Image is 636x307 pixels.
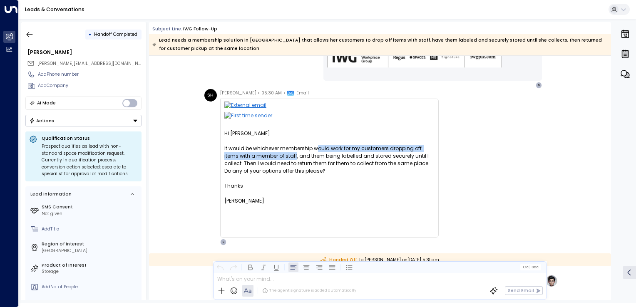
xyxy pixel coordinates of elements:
[283,89,286,97] span: •
[25,115,142,126] div: Button group with a nested menu
[42,284,139,290] div: AddNo. of People
[224,182,435,190] div: Thanks
[215,262,225,272] button: Undo
[220,239,227,245] div: S
[37,60,149,67] span: [PERSON_NAME][EMAIL_ADDRESS][DOMAIN_NAME]
[536,82,542,89] div: S
[523,265,539,269] span: Cc Bcc
[224,197,435,205] div: [PERSON_NAME]
[42,268,139,275] div: Storage
[25,6,84,13] a: Leads & Conversations
[529,265,530,269] span: |
[42,204,139,210] label: SMS Consent
[228,262,238,272] button: Redo
[152,36,607,53] div: Lead needs a membership solution in [GEOGRAPHIC_DATA] that allows her customers to drop off items...
[149,253,611,266] div: to [PERSON_NAME] on [DATE] 5:31 am
[296,89,309,97] span: Email
[545,275,558,287] img: profile-logo.png
[224,145,435,175] div: It would be whichever membership would work for my customers dropping off items with a member of ...
[183,26,217,32] div: IWG Follow-up
[37,99,56,107] div: AI Mode
[152,26,182,32] span: Subject Line:
[320,257,357,263] span: Handed Off
[42,226,139,233] div: AddTitle
[38,71,142,78] div: AddPhone number
[224,112,435,122] img: First time sender
[42,143,138,178] div: Prospect qualifies as lead with non-standard space modification request. Currently in qualificati...
[42,241,139,248] label: Region of Interest
[220,89,256,97] span: [PERSON_NAME]
[258,89,260,97] span: •
[37,60,142,67] span: sally@nottinghamweddingdresscleaning.co.uk
[27,49,142,56] div: [PERSON_NAME]
[42,210,139,217] div: Not given
[261,89,282,97] span: 05:30 AM
[25,115,142,126] button: Actions
[42,262,139,269] label: Product of Interest
[38,82,142,89] div: AddCompany
[42,135,138,141] p: Qualification Status
[89,29,92,40] div: •
[42,248,139,254] div: [GEOGRAPHIC_DATA]
[29,118,55,124] div: Actions
[94,31,137,37] span: Handoff Completed
[224,102,435,112] img: External email
[28,191,72,198] div: Lead Information
[520,264,541,270] button: Cc|Bcc
[262,288,356,294] div: The agent signature is added automatically
[204,89,217,102] div: SH
[224,102,435,235] div: Hi [PERSON_NAME]
[327,47,502,68] img: AIorK4zU2Kz5WUNqa9ifSKC9jFH1hjwenjvh85X70KBOPduETvkeZu4OqG8oPuqbwvp3xfXcMQJCRtwYb-SG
